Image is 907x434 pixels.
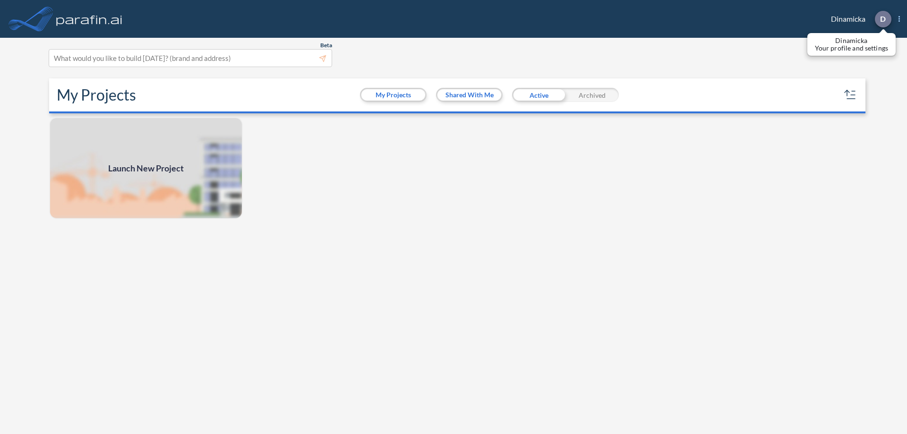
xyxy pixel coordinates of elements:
[49,117,243,219] a: Launch New Project
[565,88,619,102] div: Archived
[437,89,501,101] button: Shared With Me
[361,89,425,101] button: My Projects
[54,9,124,28] img: logo
[57,86,136,104] h2: My Projects
[843,87,858,102] button: sort
[880,15,886,23] p: D
[815,44,888,52] p: Your profile and settings
[817,11,900,27] div: Dinamicka
[320,42,332,49] span: Beta
[815,37,888,44] p: Dinamicka
[108,162,184,175] span: Launch New Project
[49,117,243,219] img: add
[512,88,565,102] div: Active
